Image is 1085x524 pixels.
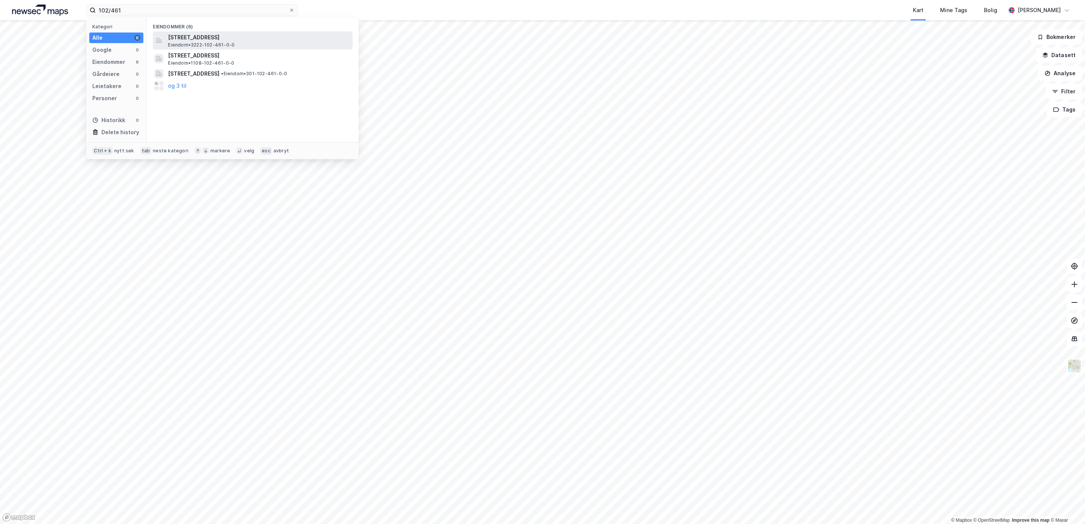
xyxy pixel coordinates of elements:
[1012,518,1049,523] a: Improve this map
[92,94,117,103] div: Personer
[168,42,235,48] span: Eiendom • 3222-102-461-0-0
[1018,6,1061,15] div: [PERSON_NAME]
[1046,84,1082,99] button: Filter
[210,148,230,154] div: markere
[134,71,140,77] div: 0
[274,148,289,154] div: avbryt
[140,147,152,155] div: tab
[168,51,350,60] span: [STREET_ADDRESS]
[114,148,134,154] div: nytt søk
[168,60,234,66] span: Eiendom • 1108-102-461-0-0
[12,5,68,16] img: logo.a4113a55bc3d86da70a041830d287a7e.svg
[134,83,140,89] div: 0
[92,70,120,79] div: Gårdeiere
[221,71,287,77] span: Eiendom • 301-102-461-0-0
[1031,29,1082,45] button: Bokmerker
[134,35,140,41] div: 6
[984,6,997,15] div: Bolig
[2,513,36,522] a: Mapbox homepage
[1038,66,1082,81] button: Analyse
[134,95,140,101] div: 0
[92,57,125,67] div: Eiendommer
[168,33,350,42] span: [STREET_ADDRESS]
[92,147,113,155] div: Ctrl + k
[951,518,972,523] a: Mapbox
[101,128,139,137] div: Delete history
[134,47,140,53] div: 0
[940,6,967,15] div: Mine Tags
[168,81,187,90] button: og 3 til
[168,69,219,78] span: [STREET_ADDRESS]
[92,33,103,42] div: Alle
[973,518,1010,523] a: OpenStreetMap
[147,18,359,31] div: Eiendommer (6)
[92,116,125,125] div: Historikk
[244,148,254,154] div: velg
[134,117,140,123] div: 0
[153,148,188,154] div: neste kategori
[913,6,923,15] div: Kart
[96,5,289,16] input: Søk på adresse, matrikkel, gårdeiere, leietakere eller personer
[92,82,121,91] div: Leietakere
[92,45,112,54] div: Google
[1047,488,1085,524] div: Kontrollprogram for chat
[260,147,272,155] div: esc
[1047,488,1085,524] iframe: Chat Widget
[1047,102,1082,117] button: Tags
[134,59,140,65] div: 6
[1036,48,1082,63] button: Datasett
[221,71,223,76] span: •
[1067,359,1082,373] img: Z
[92,24,143,29] div: Kategori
